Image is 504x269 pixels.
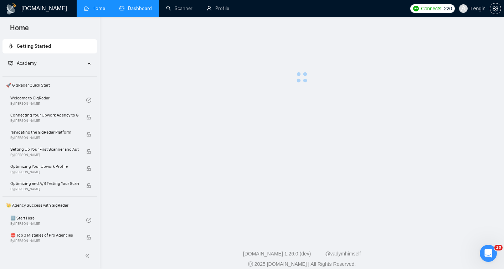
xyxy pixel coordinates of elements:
[494,245,503,250] span: 10
[3,198,96,212] span: 👑 Agency Success with GigRadar
[86,166,91,171] span: lock
[10,187,79,191] span: By [PERSON_NAME]
[8,43,13,48] span: rocket
[490,6,501,11] span: setting
[10,129,79,136] span: Navigating the GigRadar Platform
[8,61,13,66] span: fund-projection-screen
[207,5,229,11] a: userProfile
[3,78,96,92] span: 🚀 GigRadar Quick Start
[6,3,17,15] img: logo
[8,60,36,66] span: Academy
[10,170,79,174] span: By [PERSON_NAME]
[2,39,97,53] li: Getting Started
[10,136,79,140] span: By [PERSON_NAME]
[421,5,442,12] span: Connects:
[10,232,79,239] span: ⛔ Top 3 Mistakes of Pro Agencies
[86,218,91,223] span: check-circle
[86,235,91,240] span: lock
[480,245,497,262] iframe: Intercom live chat
[243,251,311,257] a: [DOMAIN_NAME] 1.26.0 (dev)
[119,5,152,11] a: dashboardDashboard
[17,60,36,66] span: Academy
[106,260,498,268] div: 2025 [DOMAIN_NAME] | All Rights Reserved.
[86,132,91,137] span: lock
[10,180,79,187] span: Optimizing and A/B Testing Your Scanner for Better Results
[10,146,79,153] span: Setting Up Your First Scanner and Auto-Bidder
[490,3,501,14] button: setting
[17,43,51,49] span: Getting Started
[10,112,79,119] span: Connecting Your Upwork Agency to GigRadar
[85,252,92,259] span: double-left
[86,115,91,120] span: lock
[166,5,192,11] a: searchScanner
[10,212,86,228] a: 1️⃣ Start HereBy[PERSON_NAME]
[10,92,86,108] a: Welcome to GigRadarBy[PERSON_NAME]
[490,6,501,11] a: setting
[4,23,35,38] span: Home
[10,163,79,170] span: Optimizing Your Upwork Profile
[10,239,79,243] span: By [PERSON_NAME]
[10,153,79,157] span: By [PERSON_NAME]
[325,251,361,257] a: @vadymhimself
[10,119,79,123] span: By [PERSON_NAME]
[248,262,253,267] span: copyright
[86,98,91,103] span: check-circle
[84,5,105,11] a: homeHome
[413,6,419,11] img: upwork-logo.png
[461,6,466,11] span: user
[86,149,91,154] span: lock
[444,5,452,12] span: 220
[86,183,91,188] span: lock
